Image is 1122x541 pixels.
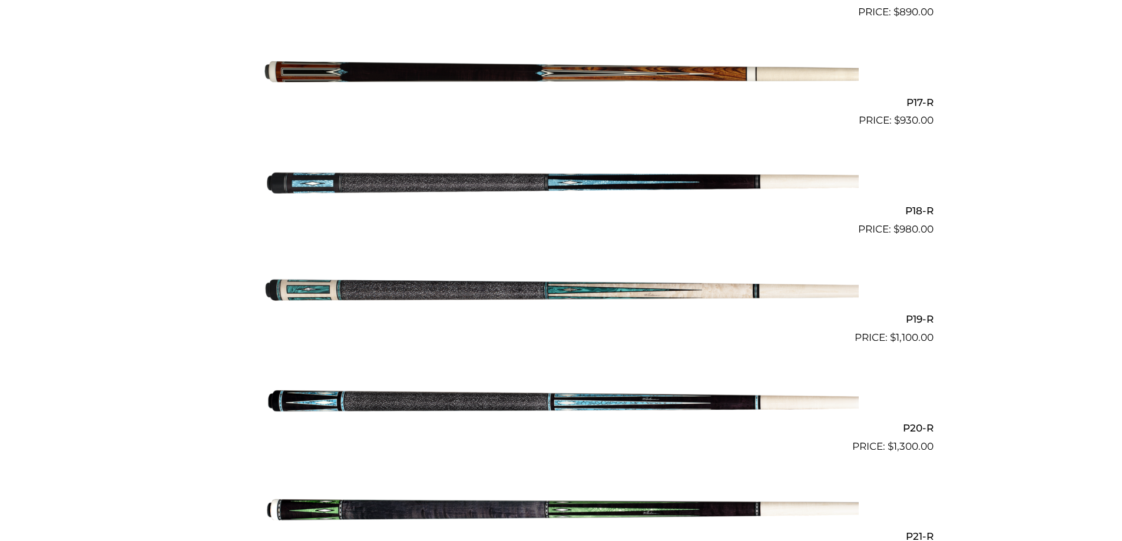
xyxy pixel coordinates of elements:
h2: P20-R [189,417,934,439]
img: P18-R [264,133,859,232]
a: P18-R $980.00 [189,133,934,237]
a: P19-R $1,100.00 [189,242,934,346]
bdi: 930.00 [894,114,934,126]
img: P20-R [264,350,859,449]
img: P17-R [264,25,859,124]
bdi: 1,100.00 [890,331,934,343]
span: $ [893,223,899,235]
h2: P18-R [189,200,934,221]
span: $ [893,6,899,18]
span: $ [890,331,896,343]
img: P19-R [264,242,859,341]
a: P17-R $930.00 [189,25,934,128]
bdi: 980.00 [893,223,934,235]
bdi: 1,300.00 [888,440,934,452]
bdi: 890.00 [893,6,934,18]
h2: P17-R [189,91,934,113]
a: P20-R $1,300.00 [189,350,934,454]
span: $ [888,440,893,452]
h2: P19-R [189,308,934,330]
span: $ [894,114,900,126]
